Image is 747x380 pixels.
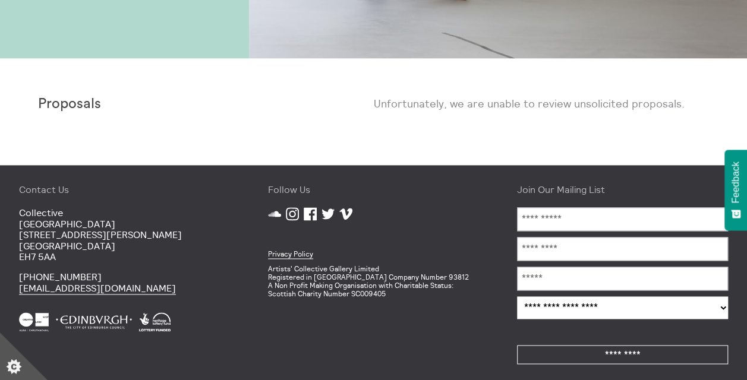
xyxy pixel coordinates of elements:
span: Feedback [730,161,741,203]
button: Feedback - Show survey [724,150,747,230]
img: Heritage Lottery Fund [139,312,171,331]
p: Collective [GEOGRAPHIC_DATA] [STREET_ADDRESS][PERSON_NAME] [GEOGRAPHIC_DATA] EH7 5AA [19,207,230,262]
img: City Of Edinburgh Council White [56,312,132,331]
img: Creative Scotland [19,312,49,331]
p: Unfortunately, we are unable to review unsolicited proposals. [374,96,710,111]
a: Privacy Policy [268,249,313,259]
p: Artists' Collective Gallery Limited Registered in [GEOGRAPHIC_DATA] Company Number 93812 A Non Pr... [268,265,479,297]
h4: Join Our Mailing List [517,184,728,195]
h4: Contact Us [19,184,230,195]
h4: Follow Us [268,184,479,195]
p: [PHONE_NUMBER] [19,271,230,293]
strong: Proposals [38,97,101,111]
a: [EMAIL_ADDRESS][DOMAIN_NAME] [19,282,176,294]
